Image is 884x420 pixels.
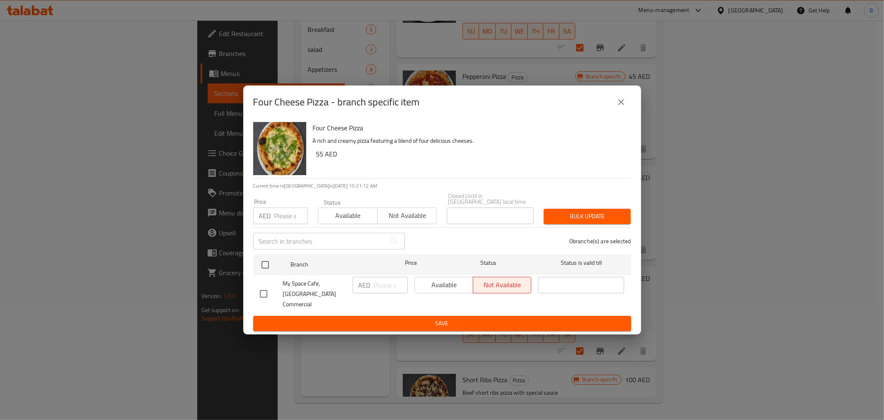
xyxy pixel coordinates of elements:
[377,208,437,224] button: Not available
[544,209,631,224] button: Bulk update
[259,211,271,221] p: AED
[313,136,625,146] p: A rich and creamy pizza featuring a blend of four delicious cheeses.
[374,277,408,293] input: Please enter price
[358,280,371,290] p: AED
[253,182,631,190] p: Current time in [GEOGRAPHIC_DATA] is [DATE] 10:21:12 AM
[260,318,625,329] span: Save
[274,208,308,224] input: Please enter price
[550,211,624,222] span: Bulk update
[381,210,434,222] span: Not available
[445,258,531,268] span: Status
[253,122,306,175] img: Four Cheese Pizza
[313,122,625,134] h6: Four Cheese Pizza
[569,237,631,245] p: 0 branche(s) are selected
[383,258,438,268] span: Price
[291,259,377,270] span: Branch
[253,233,386,249] input: Search in branches
[316,148,625,160] h6: 55 AED
[283,278,346,310] span: My Space Cafe, [GEOGRAPHIC_DATA] Commercial
[318,208,378,224] button: Available
[538,258,624,268] span: Status is valid till
[611,92,631,112] button: close
[253,316,631,331] button: Save
[253,95,420,109] h2: Four Cheese Pizza - branch specific item
[322,210,374,222] span: Available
